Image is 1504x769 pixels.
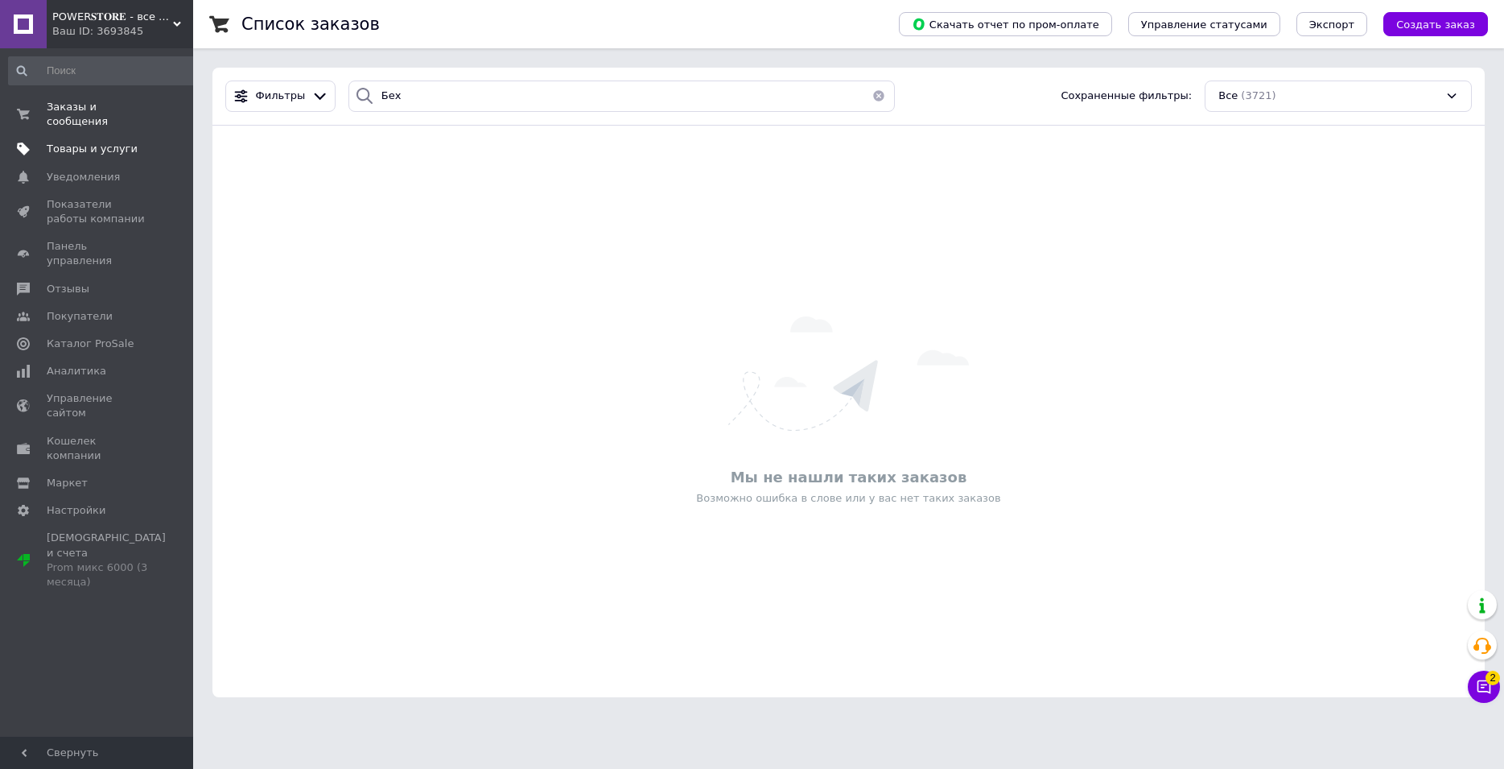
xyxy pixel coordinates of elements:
a: Создать заказ [1367,18,1488,30]
span: Маркет [47,476,88,490]
span: Уведомления [47,170,120,184]
span: Панель управления [47,239,149,268]
div: Ваш ID: 3693845 [52,24,193,39]
span: Создать заказ [1396,19,1475,31]
span: [DEMOGRAPHIC_DATA] и счета [47,531,166,589]
button: Очистить [863,81,895,112]
input: Поиск по номеру заказа, ФИО покупателя, номеру телефона, Email, номеру накладной [348,81,896,112]
span: 2 [1485,666,1500,680]
span: Товары и услуги [47,142,138,156]
input: Поиск [8,56,199,85]
button: Управление статусами [1128,12,1280,36]
button: Экспорт [1296,12,1367,36]
span: Скачать отчет по пром-оплате [912,17,1099,31]
button: Скачать отчет по пром-оплате [899,12,1112,36]
span: Аналитика [47,364,106,378]
div: Мы не нашли таких заказов [220,467,1477,487]
button: Чат с покупателем2 [1468,671,1500,703]
span: Управление сайтом [47,391,149,420]
span: Отзывы [47,282,89,296]
span: Управление статусами [1141,19,1267,31]
span: Все [1218,89,1238,104]
div: Возможно ошибка в слове или у вас нет таких заказов [220,491,1477,506]
span: Заказы и сообщения [47,100,149,129]
span: Настройки [47,503,105,518]
span: Сохраненные фильтры: [1061,89,1192,104]
button: Создать заказ [1383,12,1488,36]
span: Фильтры [256,89,306,104]
h1: Список заказов [241,14,380,34]
span: (3721) [1241,89,1275,101]
span: Покупатели [47,309,113,324]
span: Экспорт [1309,19,1354,31]
div: Prom микс 6000 (3 месяца) [47,560,166,589]
span: Показатели работы компании [47,197,149,226]
img: Ничего не найдено [728,316,969,431]
span: Каталог ProSale [47,337,134,351]
span: POWER𝐒𝐓𝐎𝐑𝐄 - все заказы на дисплеи должны быть согласованы [52,10,173,24]
span: Кошелек компании [47,434,149,463]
